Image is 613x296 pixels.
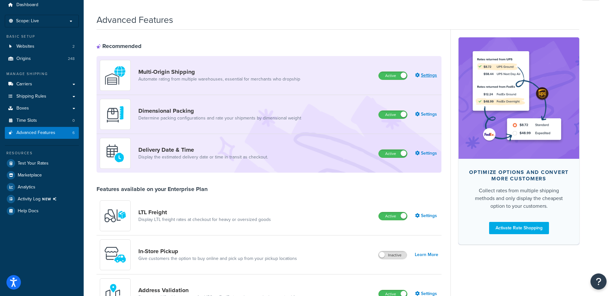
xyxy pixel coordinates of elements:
label: Active [379,150,407,158]
a: Determine packing configurations and rate your shipments by dimensional weight [138,115,301,121]
img: WatD5o0RtDAAAAAElFTkSuQmCC [104,64,126,87]
a: Activity LogNEW [5,193,79,205]
span: Help Docs [18,208,39,214]
span: Scope: Live [16,18,39,24]
li: Advanced Features [5,127,79,139]
h1: Advanced Features [97,14,173,26]
label: Inactive [378,251,407,259]
a: LTL Freight [138,209,271,216]
label: Active [379,212,407,220]
span: Origins [16,56,31,62]
a: Learn More [415,250,438,259]
a: Time Slots0 [5,115,79,127]
a: Marketplace [5,169,79,181]
div: Features available on your Enterprise Plan [97,186,208,193]
img: y79ZsPf0fXUFUhFXDzUgf+ktZg5F2+ohG75+v3d2s1D9TjoU8PiyCIluIjV41seZevKCRuEjTPPOKHJsQcmKCXGdfprl3L4q7... [104,205,126,227]
li: Time Slots [5,115,79,127]
a: Shipping Rules [5,91,79,102]
img: DTVBYsAAAAAASUVORK5CYII= [104,103,126,126]
span: 248 [68,56,75,62]
a: Display LTL freight rates at checkout for heavy or oversized goods [138,216,271,223]
a: Address Validation [138,287,302,294]
div: Collect rates from multiple shipping methods and only display the cheapest option to your customers. [469,187,569,210]
a: Settings [415,71,438,80]
span: Activity Log [18,195,59,203]
a: Automate rating from multiple warehouses, essential for merchants who dropship [138,76,300,82]
a: Activate Rate Shopping [489,222,549,234]
label: Active [379,111,407,119]
button: Open Resource Center [590,273,607,290]
a: Multi-Origin Shipping [138,68,300,75]
img: feature-image-rateshop-7084cbbcb2e67ef1d54c2e976f0e592697130d5817b016cf7cc7e13314366067.png [468,47,570,149]
div: Optimize options and convert more customers [469,169,569,182]
a: Websites2 [5,41,79,53]
div: Recommended [97,43,142,50]
a: Settings [415,110,438,119]
div: Resources [5,150,79,156]
div: Basic Setup [5,34,79,39]
a: Boxes [5,102,79,114]
img: gfkeb5ejjkALwAAAABJRU5ErkJggg== [104,142,126,165]
span: Dashboard [16,2,38,8]
a: Dimensional Packing [138,107,301,114]
span: Analytics [18,185,35,190]
a: Give customers the option to buy online and pick up from your pickup locations [138,255,297,262]
span: 6 [72,130,75,136]
a: Settings [415,211,438,220]
span: Shipping Rules [16,94,46,99]
li: Origins [5,53,79,65]
img: wfgcfpwTIucLEAAAAASUVORK5CYII= [104,243,126,266]
a: Origins248 [5,53,79,65]
a: In-Store Pickup [138,248,297,255]
div: Manage Shipping [5,71,79,77]
li: [object Object] [5,193,79,205]
span: 0 [72,118,75,123]
a: Help Docs [5,205,79,217]
span: Websites [16,44,34,49]
a: Test Your Rates [5,158,79,169]
span: 2 [72,44,75,49]
a: Analytics [5,181,79,193]
span: Marketplace [18,173,42,178]
li: Websites [5,41,79,53]
span: Test Your Rates [18,161,49,166]
a: Advanced Features6 [5,127,79,139]
span: Boxes [16,106,29,111]
a: Carriers [5,78,79,90]
a: Display the estimated delivery date or time in transit as checkout. [138,154,268,160]
span: Advanced Features [16,130,55,136]
a: Delivery Date & Time [138,146,268,153]
label: Active [379,72,407,80]
span: Carriers [16,81,32,87]
span: NEW [42,196,59,202]
span: Time Slots [16,118,37,123]
a: Settings [415,149,438,158]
